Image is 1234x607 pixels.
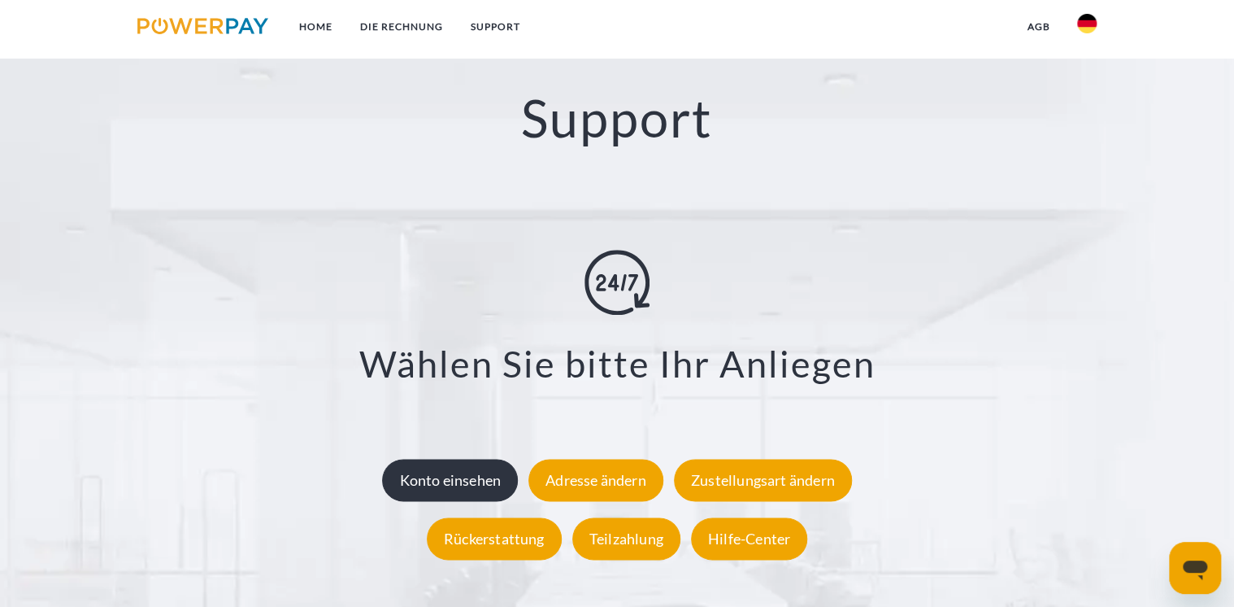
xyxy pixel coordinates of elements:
a: Adresse ändern [524,472,667,490]
a: DIE RECHNUNG [346,12,457,41]
a: Konto einsehen [378,472,522,490]
a: SUPPORT [457,12,534,41]
div: Adresse ändern [528,460,663,502]
a: Hilfe-Center [687,531,811,548]
a: agb [1013,12,1063,41]
img: logo-powerpay.svg [137,18,268,34]
div: Konto einsehen [382,460,518,502]
div: Zustellungsart ändern [674,460,852,502]
h2: Support [62,86,1172,151]
img: online-shopping.svg [584,250,650,315]
div: Rückerstattung [427,518,562,561]
a: Rückerstattung [423,531,566,548]
a: Zustellungsart ändern [670,472,856,490]
h3: Wählen Sie bitte Ihr Anliegen [82,341,1152,386]
div: Hilfe-Center [691,518,807,561]
img: de [1077,14,1097,33]
a: Teilzahlung [568,531,684,548]
iframe: Schaltfläche zum Öffnen des Messaging-Fensters [1169,542,1221,594]
a: Home [285,12,346,41]
div: Teilzahlung [572,518,680,561]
